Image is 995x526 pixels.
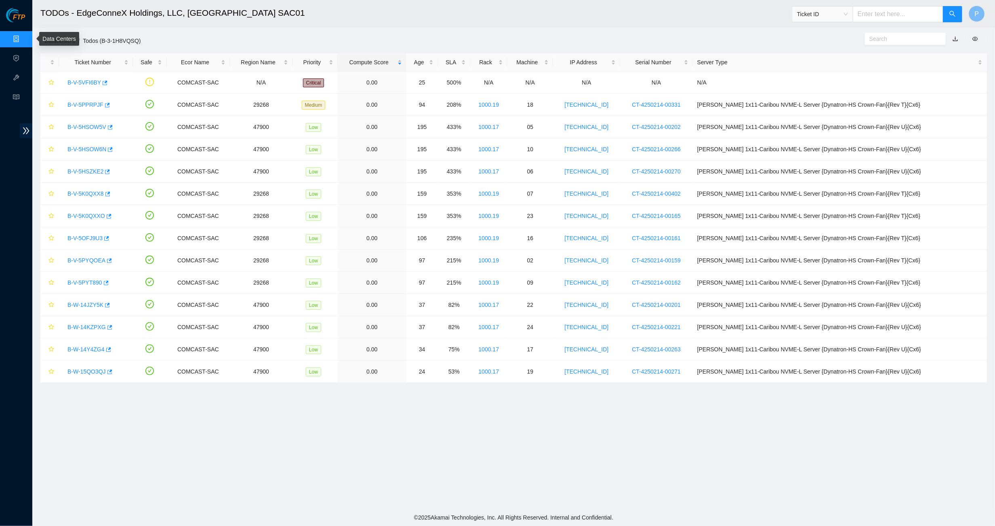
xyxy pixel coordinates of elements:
td: 353% [438,205,470,227]
td: COMCAST-SAC [166,116,230,138]
td: 25 [406,72,438,94]
td: 24 [406,361,438,383]
td: [PERSON_NAME] 1x11-Caribou NVME-L Server {Dynatron-HS Crown-Fan}{Rev U}{Cx6} [693,138,987,161]
a: CT-4250214-00263 [632,346,681,353]
td: 17 [507,338,553,361]
td: [PERSON_NAME] 1x11-Caribou NVME-L Server {Dynatron-HS Crown-Fan}{Rev U}{Cx6} [693,338,987,361]
button: star [45,209,55,222]
td: [PERSON_NAME] 1x11-Caribou NVME-L Server {Dynatron-HS Crown-Fan}{Rev T}{Cx6} [693,183,987,205]
td: 159 [406,183,438,205]
td: [PERSON_NAME] 1x11-Caribou NVME-L Server {Dynatron-HS Crown-Fan}{Rev T}{Cx6} [693,94,987,116]
td: 29268 [230,227,292,249]
td: 0.00 [338,94,406,116]
button: star [45,98,55,111]
span: check-circle [145,367,154,375]
span: check-circle [145,122,154,131]
td: 82% [438,294,470,316]
td: COMCAST-SAC [166,272,230,294]
td: 47900 [230,316,292,338]
td: 29268 [230,205,292,227]
span: check-circle [145,144,154,153]
td: 29268 [230,94,292,116]
td: 24 [507,316,553,338]
a: B-V-5PYT890 [67,279,102,286]
a: CT-4250214-00331 [632,101,681,108]
td: [PERSON_NAME] 1x11-Caribou NVME-L Server {Dynatron-HS Crown-Fan}{Rev T}{Cx6} [693,227,987,249]
footer: © 2025 Akamai Technologies, Inc. All Rights Reserved. Internal and Confidential. [32,509,995,526]
a: CT-4250214-00161 [632,235,681,241]
span: star [48,258,54,264]
a: [TECHNICAL_ID] [565,257,609,264]
span: Low [306,345,321,354]
td: 19 [507,361,553,383]
a: 1000.17 [479,368,499,375]
span: Medium [302,101,326,110]
span: check-circle [145,189,154,197]
a: [TECHNICAL_ID] [565,146,609,152]
td: N/A [693,72,987,94]
button: star [45,343,55,356]
button: star [45,143,55,156]
a: CT-4250214-00271 [632,368,681,375]
a: B-V-5K0QXX8 [67,190,104,197]
button: star [45,232,55,245]
a: download [953,36,958,42]
a: [TECHNICAL_ID] [565,346,609,353]
button: star [45,298,55,311]
span: star [48,169,54,175]
td: 47900 [230,138,292,161]
span: star [48,302,54,308]
td: 195 [406,161,438,183]
a: CT-4250214-00270 [632,168,681,175]
button: star [45,365,55,378]
a: B-W-14Y4ZG4 [67,346,105,353]
td: 37 [406,316,438,338]
td: 97 [406,249,438,272]
span: Low [306,368,321,376]
td: N/A [553,72,620,94]
span: Low [306,234,321,243]
span: check-circle [145,100,154,108]
span: star [48,124,54,131]
td: 353% [438,183,470,205]
a: 1000.17 [479,124,499,130]
span: star [48,346,54,353]
span: P [975,9,979,19]
span: star [48,80,54,86]
td: 18 [507,94,553,116]
td: 195 [406,116,438,138]
a: 1000.19 [479,257,499,264]
button: star [45,276,55,289]
a: Akamai TechnologiesFTP [6,15,25,25]
td: 0.00 [338,272,406,294]
a: 1000.19 [479,190,499,197]
span: check-circle [145,211,154,220]
a: CT-4250214-00221 [632,324,681,330]
a: Data Centers [42,36,76,42]
td: 433% [438,161,470,183]
span: Low [306,190,321,199]
td: 02 [507,249,553,272]
span: star [48,213,54,220]
a: [TECHNICAL_ID] [565,279,609,286]
td: 0.00 [338,227,406,249]
a: 1000.19 [479,235,499,241]
span: double-right [20,123,32,138]
span: check-circle [145,300,154,308]
td: COMCAST-SAC [166,205,230,227]
a: 1000.19 [479,101,499,108]
a: B-V-5PPRPJF [67,101,103,108]
a: 1000.19 [479,213,499,219]
td: 500% [438,72,470,94]
td: 0.00 [338,338,406,361]
a: B-W-15QO3QJ [67,368,106,375]
td: 0.00 [338,316,406,338]
td: 208% [438,94,470,116]
span: Low [306,145,321,154]
a: [TECHNICAL_ID] [565,101,609,108]
a: [TECHNICAL_ID] [565,213,609,219]
td: N/A [620,72,693,94]
td: 0.00 [338,361,406,383]
td: COMCAST-SAC [166,94,230,116]
td: 06 [507,161,553,183]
